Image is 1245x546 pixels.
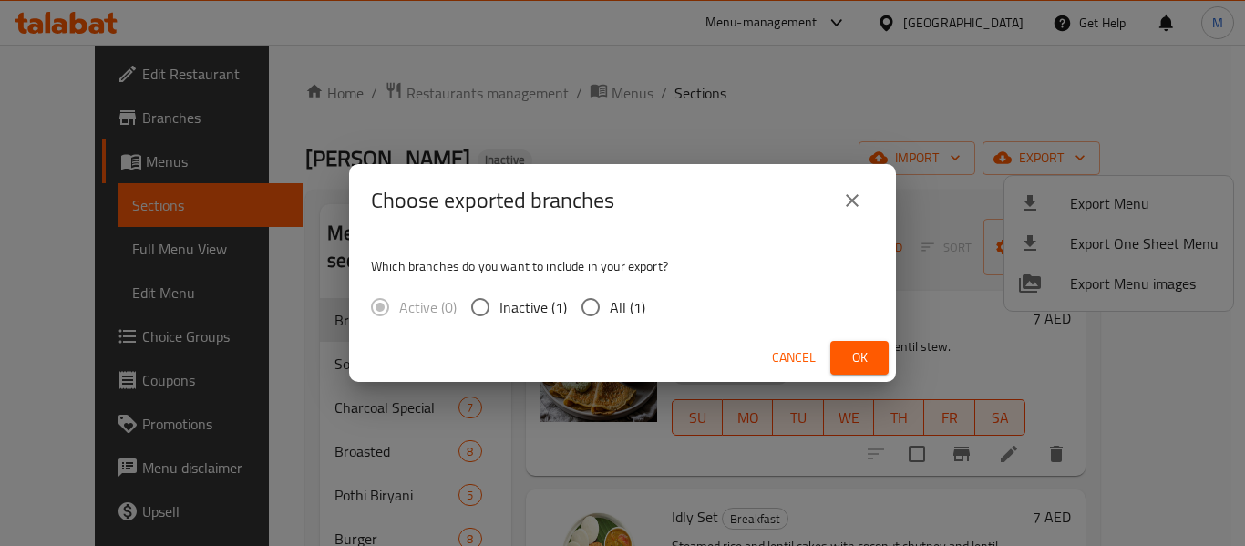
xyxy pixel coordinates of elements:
h2: Choose exported branches [371,186,614,215]
button: Cancel [765,341,823,375]
span: Inactive (1) [499,296,567,318]
span: Ok [845,346,874,369]
span: All (1) [610,296,645,318]
span: Active (0) [399,296,457,318]
button: Ok [830,341,889,375]
span: Cancel [772,346,816,369]
p: Which branches do you want to include in your export? [371,257,874,275]
button: close [830,179,874,222]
